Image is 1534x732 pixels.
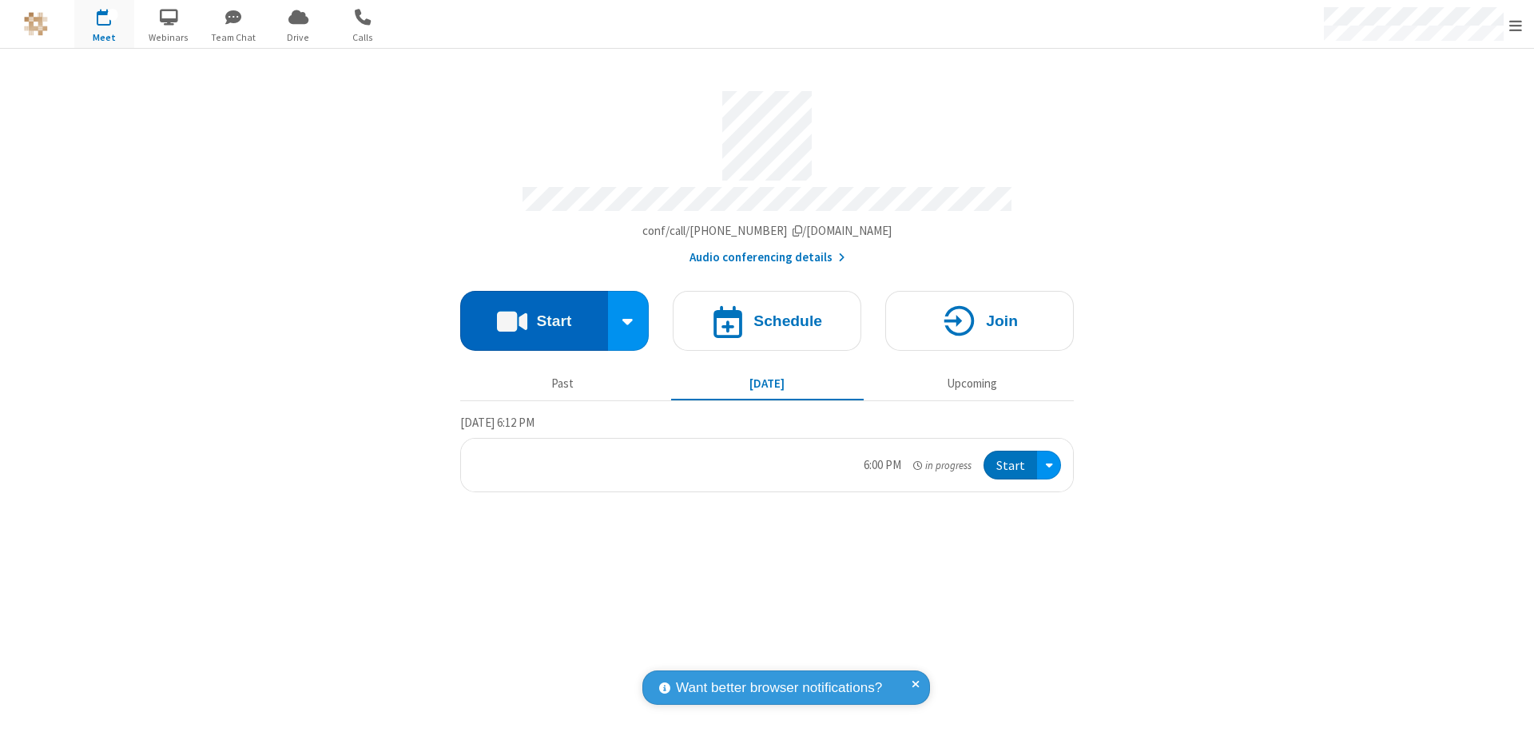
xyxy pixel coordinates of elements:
[268,30,328,45] span: Drive
[460,291,608,351] button: Start
[608,291,650,351] div: Start conference options
[460,415,535,430] span: [DATE] 6:12 PM
[460,413,1074,493] section: Today's Meetings
[913,458,972,473] em: in progress
[676,678,882,698] span: Want better browser notifications?
[642,223,892,238] span: Copy my meeting room link
[876,368,1068,399] button: Upcoming
[74,30,134,45] span: Meet
[986,313,1018,328] h4: Join
[333,30,393,45] span: Calls
[24,12,48,36] img: QA Selenium DO NOT DELETE OR CHANGE
[204,30,264,45] span: Team Chat
[108,9,118,21] div: 1
[460,79,1074,267] section: Account details
[690,249,845,267] button: Audio conferencing details
[642,222,892,241] button: Copy my meeting room linkCopy my meeting room link
[753,313,822,328] h4: Schedule
[673,291,861,351] button: Schedule
[864,456,901,475] div: 6:00 PM
[467,368,659,399] button: Past
[885,291,1074,351] button: Join
[671,368,864,399] button: [DATE]
[536,313,571,328] h4: Start
[1037,451,1061,480] div: Open menu
[139,30,199,45] span: Webinars
[984,451,1037,480] button: Start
